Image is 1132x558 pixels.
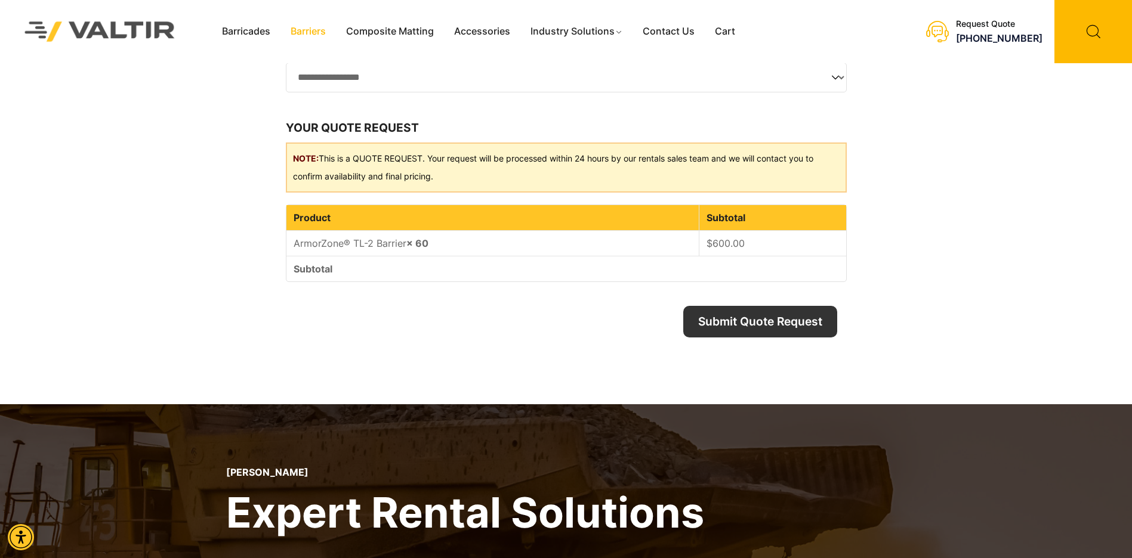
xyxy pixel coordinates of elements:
a: Cart [705,23,745,41]
a: Composite Matting [336,23,444,41]
div: This is a QUOTE REQUEST. Your request will be processed within 24 hours by our rentals sales team... [286,142,847,193]
a: Industry Solutions [520,23,633,41]
th: Subtotal [699,205,846,231]
th: Product [286,205,699,231]
a: Barricades [212,23,280,41]
h3: Your quote request [286,119,847,137]
bdi: 600.00 [707,237,745,249]
a: Barriers [280,23,336,41]
a: Contact Us [633,23,705,41]
span: $ [707,237,712,249]
a: Accessories [444,23,520,41]
div: Accessibility Menu [8,524,34,550]
div: Request Quote [956,19,1042,29]
p: [PERSON_NAME] [226,467,704,478]
strong: × 60 [406,237,428,249]
img: Valtir Rentals [9,6,191,58]
th: Subtotal [286,256,699,281]
a: call (888) 496-3625 [956,32,1042,44]
td: ArmorZone® TL-2 Barrier [286,231,699,256]
button: Submit Quote Request [683,306,837,337]
h2: Expert Rental Solutions [226,485,704,540]
b: NOTE: [293,153,319,163]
